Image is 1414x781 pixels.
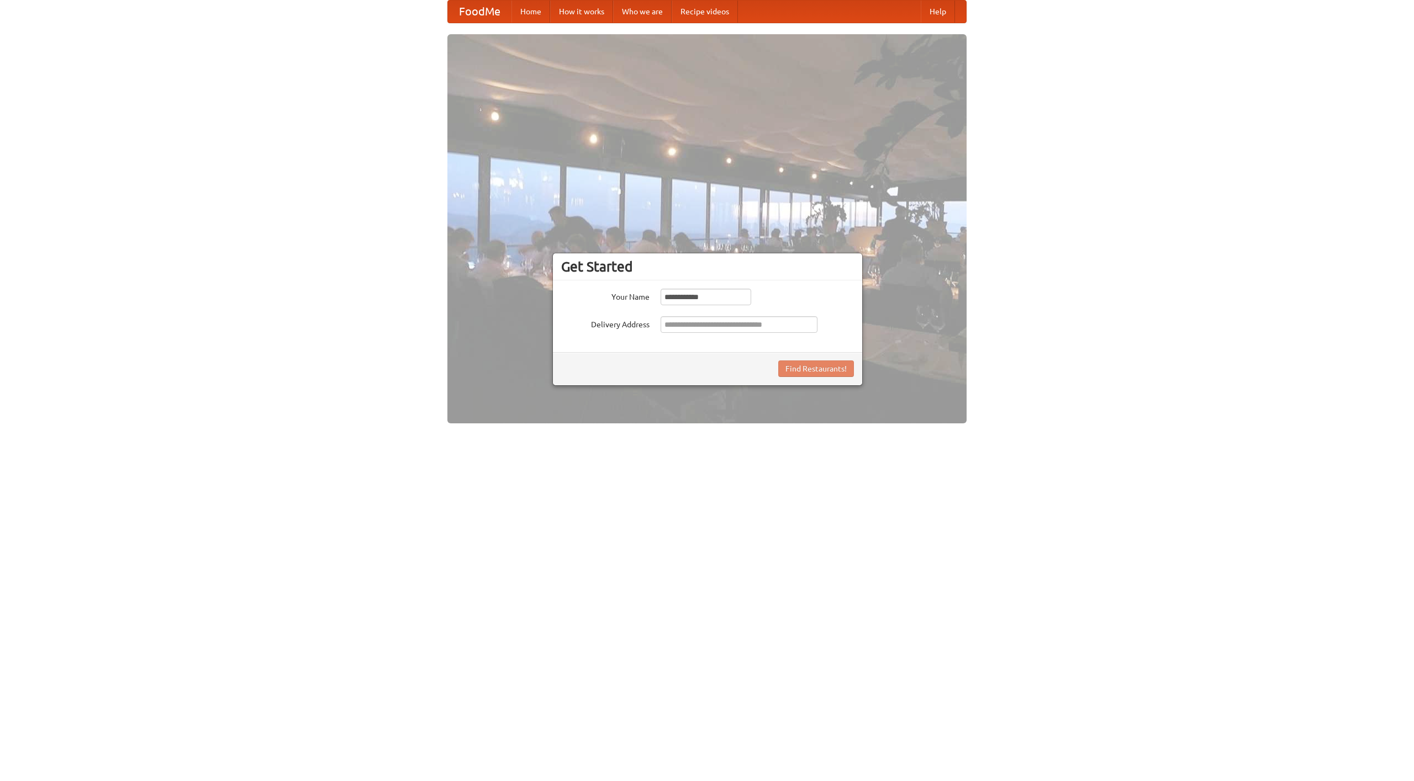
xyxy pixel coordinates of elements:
h3: Get Started [561,258,854,275]
button: Find Restaurants! [778,360,854,377]
a: FoodMe [448,1,511,23]
a: Home [511,1,550,23]
label: Delivery Address [561,316,650,330]
label: Your Name [561,289,650,302]
a: Recipe videos [672,1,738,23]
a: Who we are [613,1,672,23]
a: Help [921,1,955,23]
a: How it works [550,1,613,23]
